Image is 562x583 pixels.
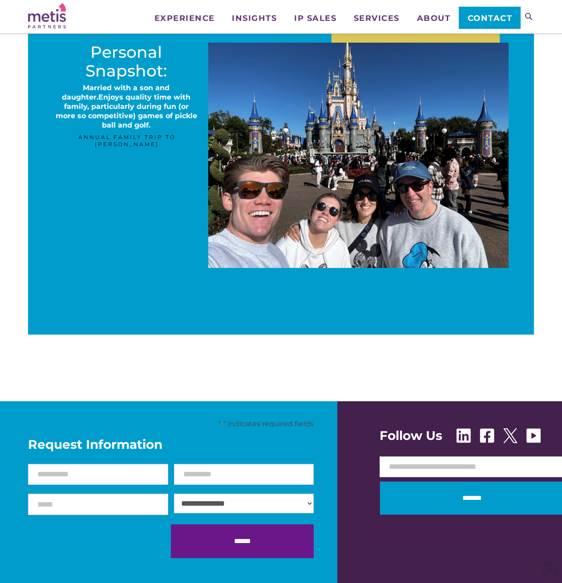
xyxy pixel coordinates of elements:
span: About [417,14,451,22]
img: Facebook [480,428,494,443]
span: Contact [468,14,513,22]
img: X [503,428,518,443]
span: Services [354,14,400,22]
img: Metis Partners - Robertson Family [208,43,509,268]
span: Follow Us [380,429,442,442]
span: Annual family trip to [PERSON_NAME] [53,134,201,148]
span: Back to Top [542,563,558,579]
img: Metis Partners [28,3,66,28]
img: Youtube [526,428,541,443]
span: Insights [232,14,277,22]
img: Linkedin [457,428,471,443]
span: IP Sales [294,14,336,22]
strong: Enjoys quality time with family, particularly during fun (or more so competitive) games of pickle... [56,93,197,129]
p: " " indicates required fields [28,419,314,429]
iframe: reCAPTCHA [28,524,163,559]
span: Experience [154,14,215,22]
a: Contact [459,7,521,29]
h2: Personal Snapshot: [53,43,199,80]
span: Request Information [28,438,314,451]
strong: Married with a son and daughter. [62,84,170,101]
